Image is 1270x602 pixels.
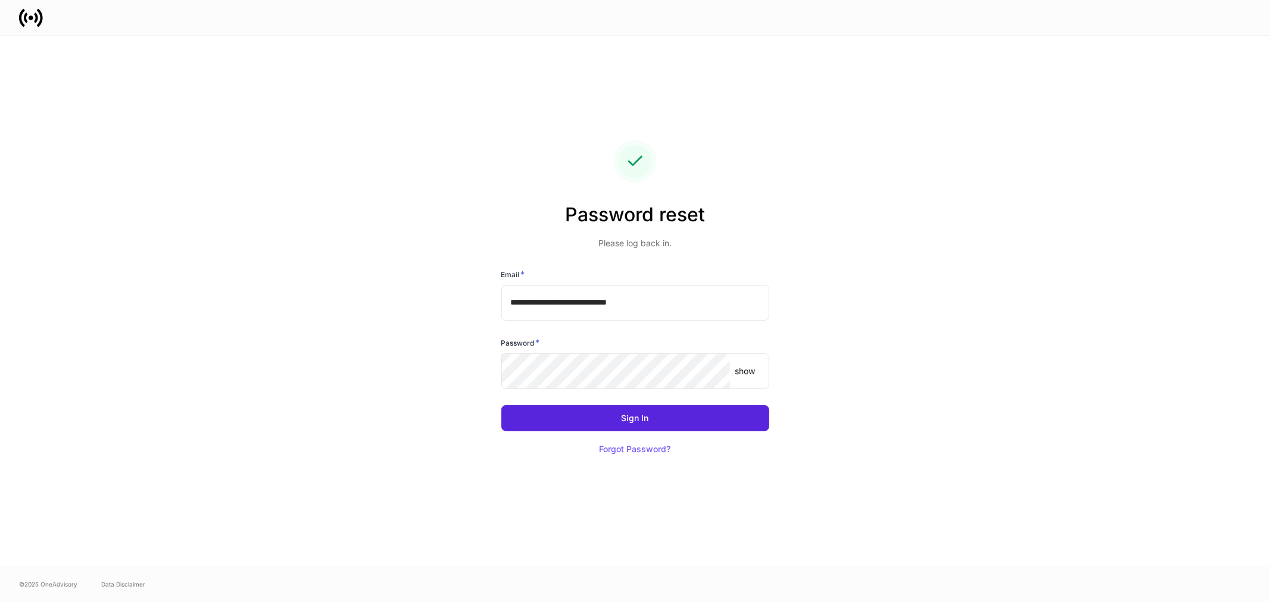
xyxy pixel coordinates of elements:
p: Please log back in. [501,237,769,249]
button: Sign In [501,405,769,431]
div: Sign In [622,414,649,422]
div: Forgot Password? [600,445,671,453]
a: Data Disclaimer [101,579,145,589]
h6: Password [501,337,540,349]
span: © 2025 OneAdvisory [19,579,77,589]
p: show [735,365,755,377]
h2: Password reset [501,202,769,237]
h6: Email [501,268,525,280]
button: Forgot Password? [585,436,686,462]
